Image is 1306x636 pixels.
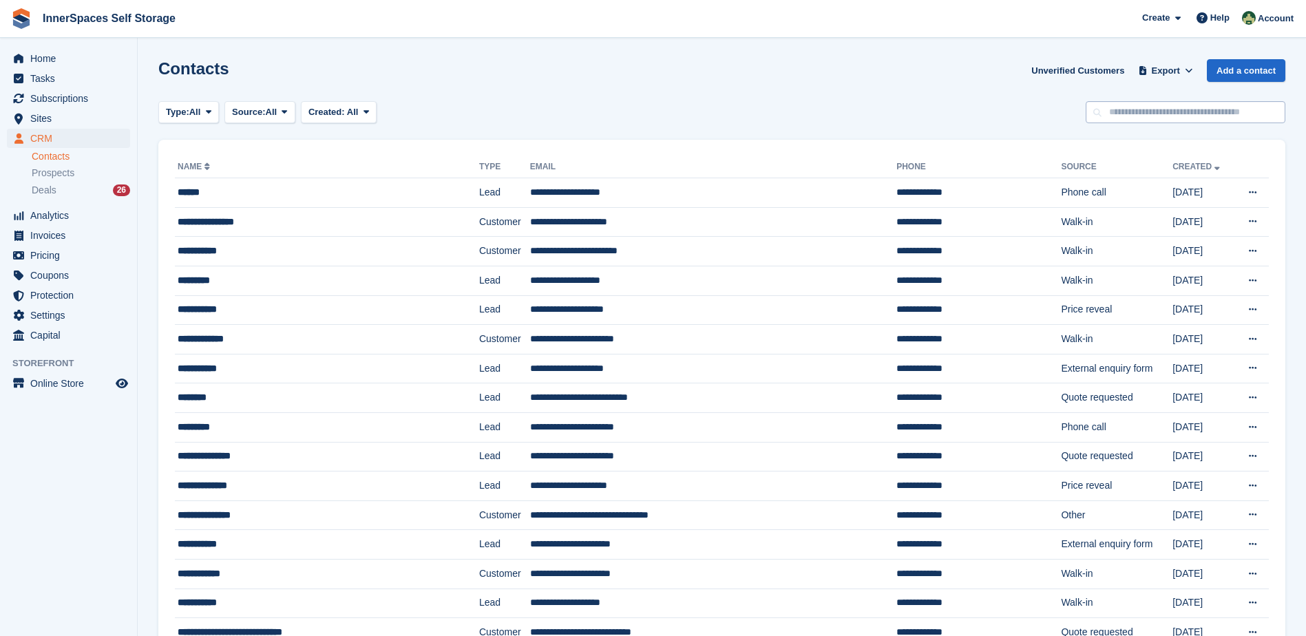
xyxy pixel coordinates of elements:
td: Walk-in [1061,266,1172,295]
td: [DATE] [1172,500,1234,530]
span: Source: [232,105,265,119]
span: Settings [30,306,113,325]
td: [DATE] [1172,530,1234,560]
td: [DATE] [1172,325,1234,354]
span: Home [30,49,113,68]
td: [DATE] [1172,442,1234,471]
td: Customer [479,559,530,589]
th: Type [479,156,530,178]
td: Lead [479,412,530,442]
span: Tasks [30,69,113,88]
td: Lead [479,383,530,413]
span: CRM [30,129,113,148]
td: [DATE] [1172,178,1234,208]
td: Lead [479,589,530,618]
a: InnerSpaces Self Storage [37,7,181,30]
td: External enquiry form [1061,530,1172,560]
td: Price reveal [1061,471,1172,501]
a: menu [7,49,130,68]
th: Phone [896,156,1061,178]
td: Walk-in [1061,559,1172,589]
td: Walk-in [1061,237,1172,266]
th: Source [1061,156,1172,178]
span: Created: [308,107,345,117]
td: Quote requested [1061,442,1172,471]
a: Add a contact [1207,59,1285,82]
h1: Contacts [158,59,229,78]
td: Phone call [1061,178,1172,208]
span: Storefront [12,357,137,370]
span: All [347,107,359,117]
span: Create [1142,11,1170,25]
a: menu [7,374,130,393]
td: Walk-in [1061,325,1172,354]
td: Customer [479,237,530,266]
a: Unverified Customers [1026,59,1130,82]
span: Capital [30,326,113,345]
td: Lead [479,178,530,208]
a: Created [1172,162,1223,171]
td: Phone call [1061,412,1172,442]
td: External enquiry form [1061,354,1172,383]
td: Lead [479,354,530,383]
td: Lead [479,530,530,560]
a: menu [7,266,130,285]
td: [DATE] [1172,207,1234,237]
a: menu [7,206,130,225]
td: [DATE] [1172,354,1234,383]
a: menu [7,69,130,88]
span: All [266,105,277,119]
div: 26 [113,184,130,196]
td: [DATE] [1172,559,1234,589]
td: Lead [479,442,530,471]
span: Protection [30,286,113,305]
td: [DATE] [1172,471,1234,501]
span: Export [1152,64,1180,78]
td: Price reveal [1061,295,1172,325]
span: Prospects [32,167,74,180]
a: Preview store [114,375,130,392]
span: Subscriptions [30,89,113,108]
button: Source: All [224,101,295,124]
span: Analytics [30,206,113,225]
td: [DATE] [1172,266,1234,295]
span: Type: [166,105,189,119]
td: Customer [479,207,530,237]
td: Walk-in [1061,207,1172,237]
td: [DATE] [1172,383,1234,413]
img: stora-icon-8386f47178a22dfd0bd8f6a31ec36ba5ce8667c1dd55bd0f319d3a0aa187defe.svg [11,8,32,29]
span: Sites [30,109,113,128]
a: menu [7,109,130,128]
td: Lead [479,266,530,295]
span: Account [1258,12,1294,25]
a: menu [7,226,130,245]
td: Lead [479,471,530,501]
a: menu [7,326,130,345]
a: menu [7,286,130,305]
span: Coupons [30,266,113,285]
td: [DATE] [1172,412,1234,442]
a: Name [178,162,213,171]
td: Lead [479,295,530,325]
a: menu [7,246,130,265]
a: Deals 26 [32,183,130,198]
a: menu [7,306,130,325]
span: All [189,105,201,119]
td: Walk-in [1061,589,1172,618]
button: Created: All [301,101,377,124]
td: Other [1061,500,1172,530]
span: Online Store [30,374,113,393]
td: Customer [479,500,530,530]
span: Deals [32,184,56,197]
a: Contacts [32,150,130,163]
a: Prospects [32,166,130,180]
a: menu [7,89,130,108]
th: Email [530,156,896,178]
button: Type: All [158,101,219,124]
button: Export [1135,59,1196,82]
span: Invoices [30,226,113,245]
span: Help [1210,11,1230,25]
a: menu [7,129,130,148]
td: Customer [479,325,530,354]
span: Pricing [30,246,113,265]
